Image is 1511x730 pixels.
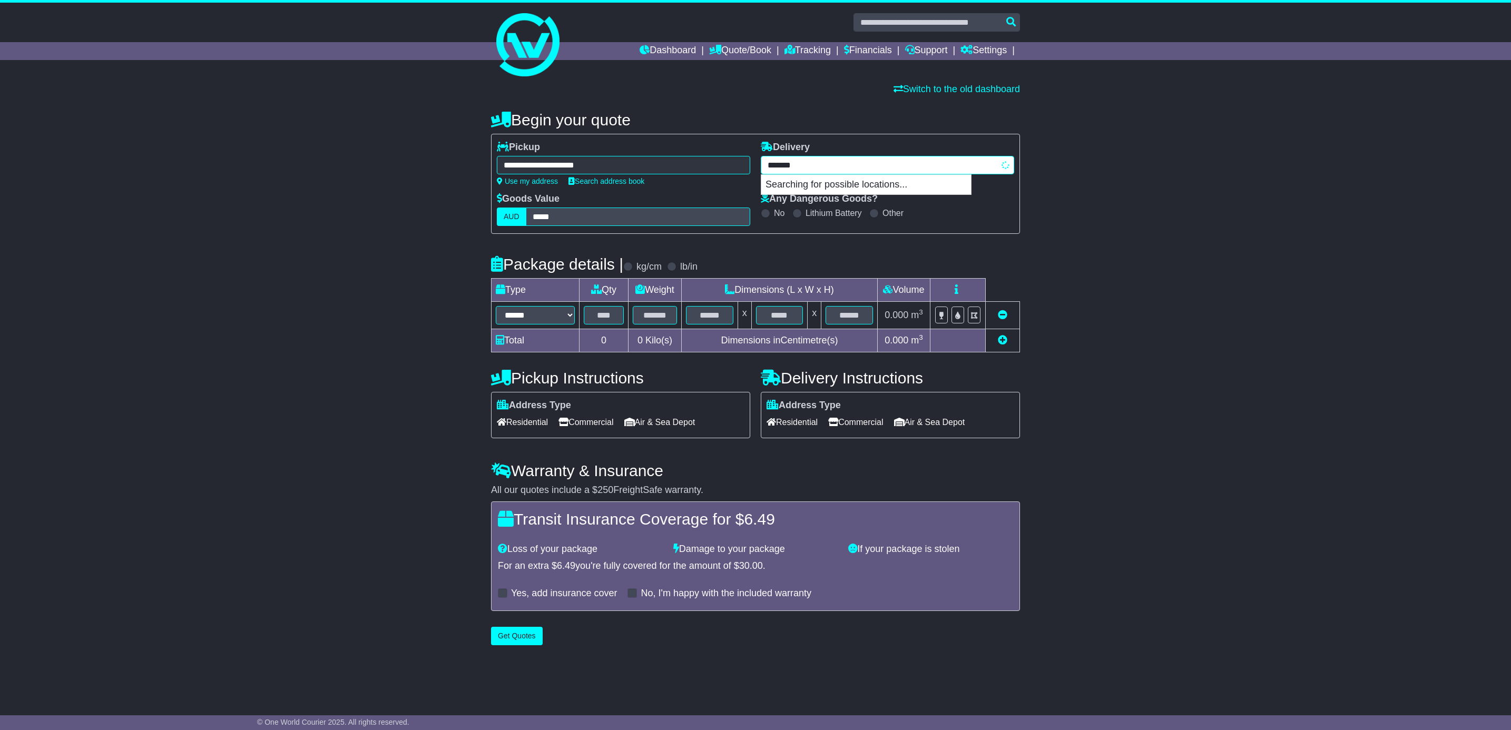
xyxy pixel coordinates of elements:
a: Switch to the old dashboard [894,84,1020,94]
h4: Pickup Instructions [491,369,750,387]
label: kg/cm [636,261,662,273]
td: Total [492,329,580,352]
span: 6.49 [744,510,774,528]
span: Residential [767,414,818,430]
a: Use my address [497,177,558,185]
span: 30.00 [739,560,763,571]
a: Remove this item [998,310,1007,320]
typeahead: Please provide city [761,156,1014,174]
a: Financials [844,42,892,60]
span: 6.49 [557,560,575,571]
div: Damage to your package [668,544,843,555]
span: © One World Courier 2025. All rights reserved. [257,718,409,726]
button: Get Quotes [491,627,543,645]
div: If your package is stolen [843,544,1018,555]
label: Any Dangerous Goods? [761,193,878,205]
div: For an extra $ you're fully covered for the amount of $ . [498,560,1013,572]
td: Weight [629,279,682,302]
label: Pickup [497,142,540,153]
span: m [911,310,923,320]
td: Volume [877,279,930,302]
label: Lithium Battery [806,208,862,218]
sup: 3 [919,333,923,341]
a: Search address book [568,177,644,185]
span: Air & Sea Depot [624,414,695,430]
span: Residential [497,414,548,430]
a: Add new item [998,335,1007,346]
span: m [911,335,923,346]
a: Tracking [784,42,831,60]
h4: Package details | [491,255,623,273]
label: Goods Value [497,193,560,205]
label: Address Type [767,400,841,411]
h4: Begin your quote [491,111,1020,129]
span: 0.000 [885,335,908,346]
td: x [808,302,821,329]
label: No, I'm happy with the included warranty [641,588,811,599]
label: Delivery [761,142,810,153]
a: Settings [960,42,1007,60]
label: AUD [497,208,526,226]
span: Air & Sea Depot [894,414,965,430]
label: No [774,208,784,218]
div: All our quotes include a $ FreightSafe warranty. [491,485,1020,496]
label: lb/in [680,261,698,273]
td: Dimensions in Centimetre(s) [681,329,877,352]
td: Dimensions (L x W x H) [681,279,877,302]
a: Support [905,42,948,60]
td: Kilo(s) [629,329,682,352]
span: 250 [597,485,613,495]
label: Yes, add insurance cover [511,588,617,599]
h4: Transit Insurance Coverage for $ [498,510,1013,528]
label: Other [882,208,904,218]
td: Type [492,279,580,302]
sup: 3 [919,308,923,316]
div: Loss of your package [493,544,668,555]
a: Dashboard [640,42,696,60]
h4: Delivery Instructions [761,369,1020,387]
p: Searching for possible locations... [761,175,971,195]
td: 0 [580,329,629,352]
span: 0 [637,335,643,346]
span: 0.000 [885,310,908,320]
h4: Warranty & Insurance [491,462,1020,479]
label: Address Type [497,400,571,411]
td: x [738,302,751,329]
span: Commercial [828,414,883,430]
td: Qty [580,279,629,302]
a: Quote/Book [709,42,771,60]
span: Commercial [558,414,613,430]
